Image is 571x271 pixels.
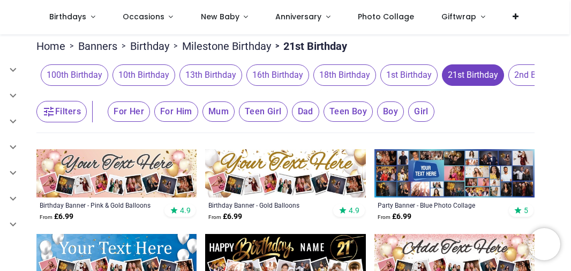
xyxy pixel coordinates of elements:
span: 10th Birthday [112,64,175,86]
span: Teen Girl [239,101,288,122]
strong: £ 6.99 [378,211,411,222]
img: Personalised Happy Birthday Banner - Pink & Gold Balloons - 9 Photo Upload [36,149,197,197]
a: Banners [78,39,117,54]
span: Anniversary [275,11,321,22]
button: 1st Birthday [376,64,438,86]
a: Home [36,39,65,54]
span: 5 [524,206,528,215]
span: From [378,214,390,220]
span: > [65,41,78,52]
span: 4.9 [180,206,191,215]
span: From [40,214,52,220]
span: Mum [202,101,235,122]
button: 100th Birthday [36,64,108,86]
span: 1st Birthday [380,64,438,86]
span: Girl [408,101,434,122]
button: 21st Birthday [438,64,504,86]
span: 18th Birthday [313,64,376,86]
a: Birthday [130,39,169,54]
a: Party Banner - Blue Photo Collage [378,201,501,209]
button: 2nd Birthday [504,64,568,86]
a: Milestone Birthday [182,39,271,54]
span: > [271,41,283,52]
span: > [117,41,130,52]
span: 4.9 [349,206,359,215]
span: Dad [292,101,319,122]
img: Personalised Happy Birthday Banner - Gold Balloons - 9 Photo Upload [205,149,365,197]
button: Filters [36,101,87,122]
li: 21st Birthday [271,39,347,54]
button: 13th Birthday [175,64,242,86]
img: Personalised Party Banner - Blue Photo Collage - Custom Text & 30 Photo Upload [374,149,535,197]
span: 13th Birthday [179,64,242,86]
span: Giftwrap [441,11,476,22]
span: 21st Birthday [442,64,504,86]
strong: £ 6.99 [40,211,73,222]
span: Teen Boy [324,101,373,122]
span: > [169,41,182,52]
a: Birthday Banner - Gold Balloons [208,201,332,209]
span: Occasions [123,11,164,22]
button: 10th Birthday [108,64,175,86]
span: New Baby [201,11,239,22]
a: Birthday Banner - Pink & Gold Balloons [40,201,163,209]
span: For Him [154,101,198,122]
span: 2nd Birthday [508,64,568,86]
span: For Her [108,101,150,122]
strong: £ 6.99 [208,211,242,222]
iframe: Brevo live chat [528,228,560,260]
span: Boy [377,101,404,122]
span: Photo Collage [358,11,414,22]
span: 100th Birthday [41,64,108,86]
button: 16th Birthday [242,64,309,86]
span: Birthdays [49,11,86,22]
button: 18th Birthday [309,64,376,86]
span: 16th Birthday [246,64,309,86]
span: From [208,214,221,220]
